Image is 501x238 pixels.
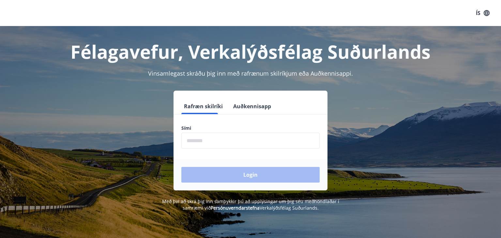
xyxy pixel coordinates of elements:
[181,98,225,114] button: Rafræn skilríki
[148,69,353,77] span: Vinsamlegast skráðu þig inn með rafrænum skilríkjum eða Auðkennisappi.
[181,125,320,131] label: Sími
[23,39,478,64] h1: Félagavefur, Verkalýðsfélag Suðurlands
[162,198,339,211] span: Með því að skrá þig inn samþykkir þú að upplýsingar um þig séu meðhöndlaðar í samræmi við Verkalý...
[231,98,274,114] button: Auðkennisapp
[211,205,260,211] a: Persónuverndarstefna
[472,7,493,19] button: ÍS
